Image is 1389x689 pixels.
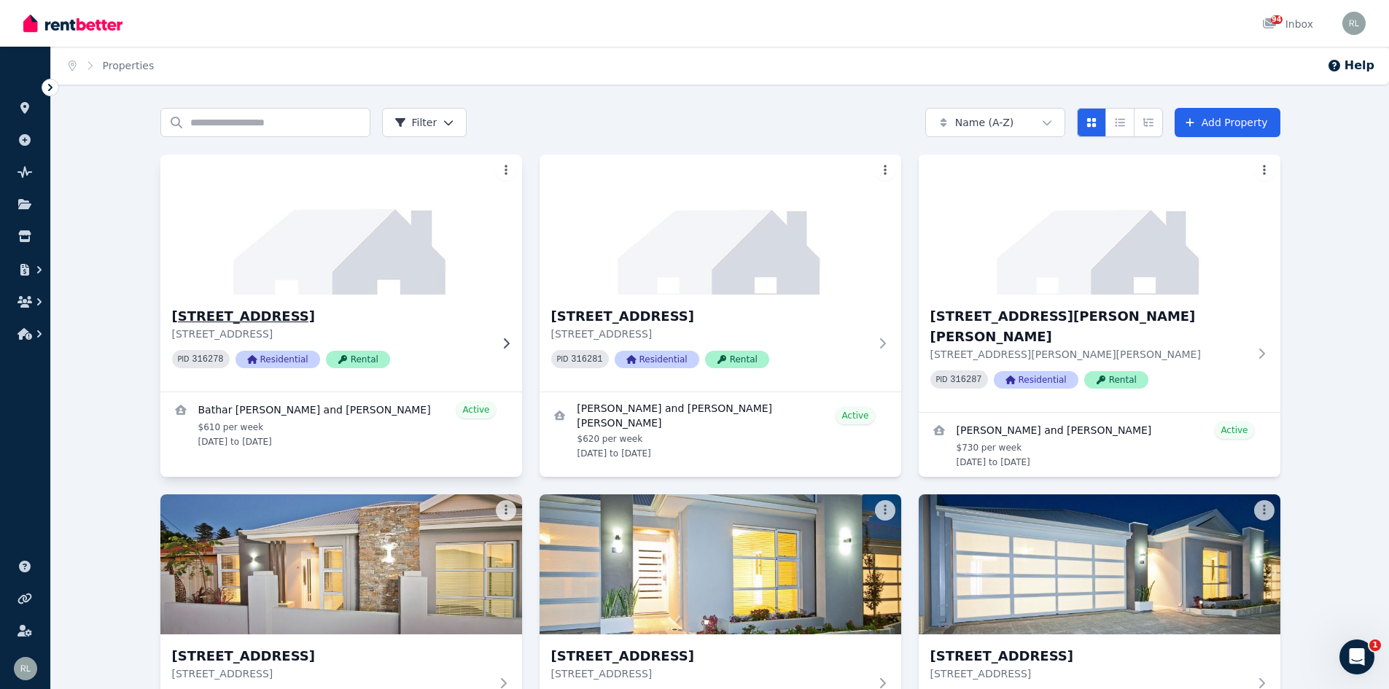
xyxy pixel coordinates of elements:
[950,375,981,385] code: 316287
[51,47,171,85] nav: Breadcrumb
[1254,500,1275,521] button: More options
[326,351,390,368] span: Rental
[551,646,869,666] h3: [STREET_ADDRESS]
[705,351,769,368] span: Rental
[936,375,948,384] small: PID
[178,355,190,363] small: PID
[925,108,1065,137] button: Name (A-Z)
[172,306,490,327] h3: [STREET_ADDRESS]
[14,657,37,680] img: Ryan Lord
[1327,57,1374,74] button: Help
[875,160,895,181] button: More options
[930,666,1248,681] p: [STREET_ADDRESS]
[394,115,437,130] span: Filter
[151,151,531,298] img: 7A Sway Grove, Wellard
[615,351,699,368] span: Residential
[172,327,490,341] p: [STREET_ADDRESS]
[1342,12,1366,35] img: Ryan Lord
[571,354,602,365] code: 316281
[1175,108,1280,137] a: Add Property
[919,494,1280,634] img: 338C Rockingham Road, Spearwood
[540,155,901,392] a: 7B Sway Grove, Wellard[STREET_ADDRESS][STREET_ADDRESS]PID 316281ResidentialRental
[919,155,1280,295] img: 46 Barfield Road, Hammond Park
[496,160,516,181] button: More options
[875,500,895,521] button: More options
[1077,108,1106,137] button: Card view
[930,306,1248,347] h3: [STREET_ADDRESS][PERSON_NAME][PERSON_NAME]
[103,60,155,71] a: Properties
[540,392,901,468] a: View details for Hannah Clarisse Vengco Balansay and Bernard Bryan Ballecer Balansay
[382,108,467,137] button: Filter
[1105,108,1135,137] button: Compact list view
[1254,160,1275,181] button: More options
[1339,639,1374,674] iframe: Intercom live chat
[1369,639,1381,651] span: 1
[1077,108,1163,137] div: View options
[160,392,522,456] a: View details for Bathar Bin Abu Bakar and Shaikha Nassriyah Binte Sheik Ibrahim Mattar
[172,666,490,681] p: [STREET_ADDRESS]
[930,646,1248,666] h3: [STREET_ADDRESS]
[557,355,569,363] small: PID
[192,354,223,365] code: 316278
[551,306,869,327] h3: [STREET_ADDRESS]
[540,155,901,295] img: 7B Sway Grove, Wellard
[172,646,490,666] h3: [STREET_ADDRESS]
[551,666,869,681] p: [STREET_ADDRESS]
[23,12,122,34] img: RentBetter
[919,413,1280,477] a: View details for Bernice Griesel and Baltaser Johannes Griesel
[955,115,1014,130] span: Name (A-Z)
[1084,371,1148,389] span: Rental
[930,347,1248,362] p: [STREET_ADDRESS][PERSON_NAME][PERSON_NAME]
[1134,108,1163,137] button: Expanded list view
[160,494,522,634] img: 338A Rockingham Road, Spearwood
[919,155,1280,412] a: 46 Barfield Road, Hammond Park[STREET_ADDRESS][PERSON_NAME][PERSON_NAME][STREET_ADDRESS][PERSON_N...
[496,500,516,521] button: More options
[1262,17,1313,31] div: Inbox
[540,494,901,634] img: 338B Rockingham Road, Spearwood
[994,371,1078,389] span: Residential
[160,155,522,392] a: 7A Sway Grove, Wellard[STREET_ADDRESS][STREET_ADDRESS]PID 316278ResidentialRental
[551,327,869,341] p: [STREET_ADDRESS]
[236,351,320,368] span: Residential
[1271,15,1283,24] span: 94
